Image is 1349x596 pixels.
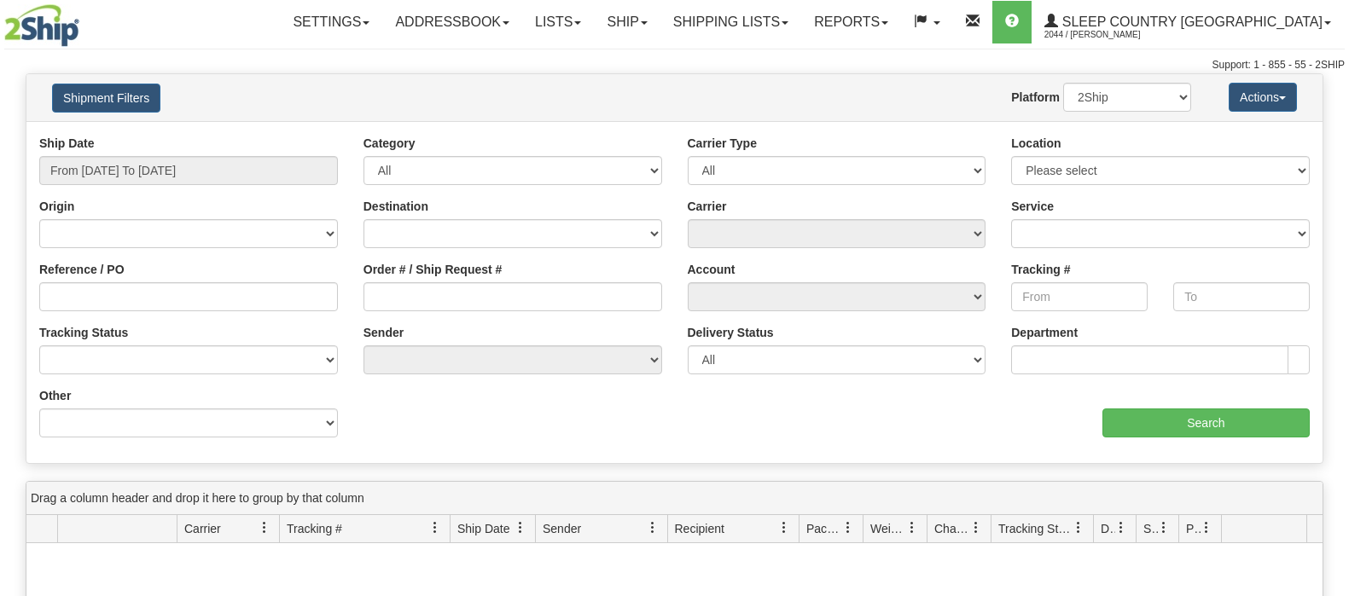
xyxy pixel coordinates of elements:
span: Packages [806,520,842,537]
span: Sleep Country [GEOGRAPHIC_DATA] [1058,14,1323,29]
label: Carrier [688,198,727,215]
a: Ship Date filter column settings [506,513,535,542]
label: Other [39,387,71,404]
label: Sender [363,324,404,341]
label: Account [688,261,736,278]
iframe: chat widget [1310,211,1347,385]
a: Packages filter column settings [834,513,863,542]
a: Sleep Country [GEOGRAPHIC_DATA] 2044 / [PERSON_NAME] [1032,1,1344,43]
label: Tracking Status [39,324,128,341]
label: Location [1011,135,1061,152]
a: Addressbook [382,1,522,43]
input: Search [1102,408,1310,437]
label: Order # / Ship Request # [363,261,503,278]
label: Reference / PO [39,261,125,278]
button: Shipment Filters [52,84,160,113]
span: Shipment Issues [1143,520,1158,537]
label: Service [1011,198,1054,215]
a: Pickup Status filter column settings [1192,513,1221,542]
span: 2044 / [PERSON_NAME] [1044,26,1172,43]
a: Tracking Status filter column settings [1064,513,1093,542]
label: Carrier Type [688,135,757,152]
a: Shipping lists [660,1,801,43]
a: Settings [280,1,382,43]
a: Carrier filter column settings [250,513,279,542]
input: To [1173,282,1310,311]
div: Support: 1 - 855 - 55 - 2SHIP [4,58,1345,72]
button: Actions [1229,83,1297,112]
a: Reports [801,1,901,43]
a: Delivery Status filter column settings [1107,513,1136,542]
div: grid grouping header [26,482,1323,515]
label: Tracking # [1011,261,1070,278]
a: Shipment Issues filter column settings [1149,513,1178,542]
input: From [1011,282,1148,311]
span: Sender [543,520,581,537]
span: Delivery Status [1101,520,1115,537]
span: Tracking # [287,520,342,537]
a: Recipient filter column settings [770,513,799,542]
span: Charge [934,520,970,537]
span: Carrier [184,520,221,537]
label: Department [1011,324,1078,341]
label: Origin [39,198,74,215]
span: Tracking Status [998,520,1073,537]
a: Weight filter column settings [898,513,927,542]
a: Ship [594,1,660,43]
a: Sender filter column settings [638,513,667,542]
img: logo2044.jpg [4,4,79,47]
label: Platform [1011,89,1060,106]
label: Category [363,135,416,152]
a: Tracking # filter column settings [421,513,450,542]
span: Pickup Status [1186,520,1201,537]
a: Charge filter column settings [962,513,991,542]
span: Weight [870,520,906,537]
label: Delivery Status [688,324,774,341]
label: Ship Date [39,135,95,152]
span: Recipient [675,520,724,537]
a: Lists [522,1,594,43]
label: Destination [363,198,428,215]
span: Ship Date [457,520,509,537]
